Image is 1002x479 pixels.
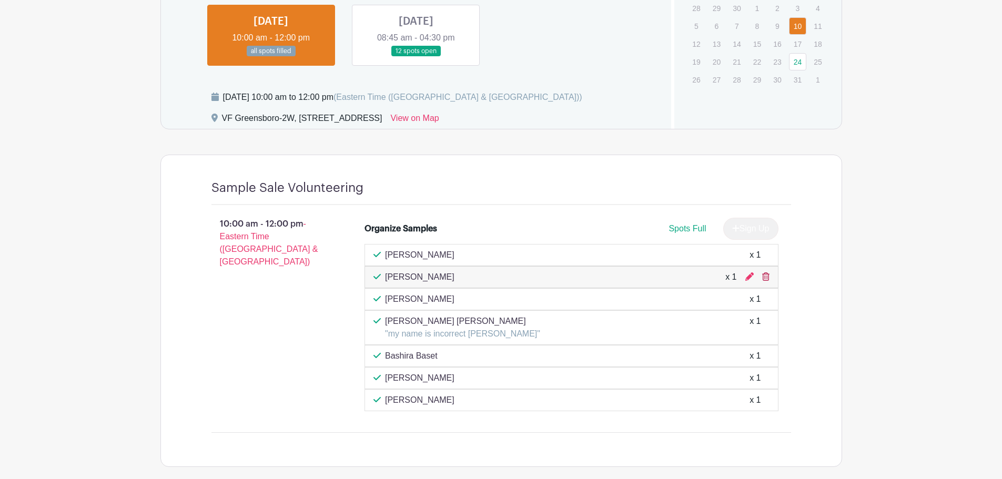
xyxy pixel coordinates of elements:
[728,18,745,34] p: 7
[385,372,454,384] p: [PERSON_NAME]
[750,372,761,384] div: x 1
[365,222,437,235] div: Organize Samples
[750,350,761,362] div: x 1
[768,54,786,70] p: 23
[809,36,826,52] p: 18
[390,112,439,129] a: View on Map
[750,315,761,340] div: x 1
[728,54,745,70] p: 21
[750,249,761,261] div: x 1
[385,315,540,328] p: [PERSON_NAME] [PERSON_NAME]
[687,36,705,52] p: 12
[385,249,454,261] p: [PERSON_NAME]
[750,293,761,305] div: x 1
[385,271,454,283] p: [PERSON_NAME]
[385,394,454,406] p: [PERSON_NAME]
[728,36,745,52] p: 14
[385,328,540,340] p: "my name is incorrect [PERSON_NAME]"
[708,72,725,88] p: 27
[687,54,705,70] p: 19
[748,36,766,52] p: 15
[725,271,736,283] div: x 1
[748,72,766,88] p: 29
[768,72,786,88] p: 30
[385,293,454,305] p: [PERSON_NAME]
[687,72,705,88] p: 26
[708,18,725,34] p: 6
[748,18,766,34] p: 8
[211,180,363,196] h4: Sample Sale Volunteering
[223,91,582,104] div: [DATE] 10:00 am to 12:00 pm
[333,93,582,101] span: (Eastern Time ([GEOGRAPHIC_DATA] & [GEOGRAPHIC_DATA]))
[708,54,725,70] p: 20
[222,112,382,129] div: VF Greensboro-2W, [STREET_ADDRESS]
[809,72,826,88] p: 1
[195,213,348,272] p: 10:00 am - 12:00 pm
[687,18,705,34] p: 5
[728,72,745,88] p: 28
[768,18,786,34] p: 9
[768,36,786,52] p: 16
[708,36,725,52] p: 13
[750,394,761,406] div: x 1
[789,36,806,52] p: 17
[809,18,826,34] p: 11
[220,219,318,266] span: - Eastern Time ([GEOGRAPHIC_DATA] & [GEOGRAPHIC_DATA])
[789,53,806,70] a: 24
[748,54,766,70] p: 22
[789,17,806,35] a: 10
[385,350,438,362] p: Bashira Baset
[669,224,706,233] span: Spots Full
[789,72,806,88] p: 31
[809,54,826,70] p: 25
